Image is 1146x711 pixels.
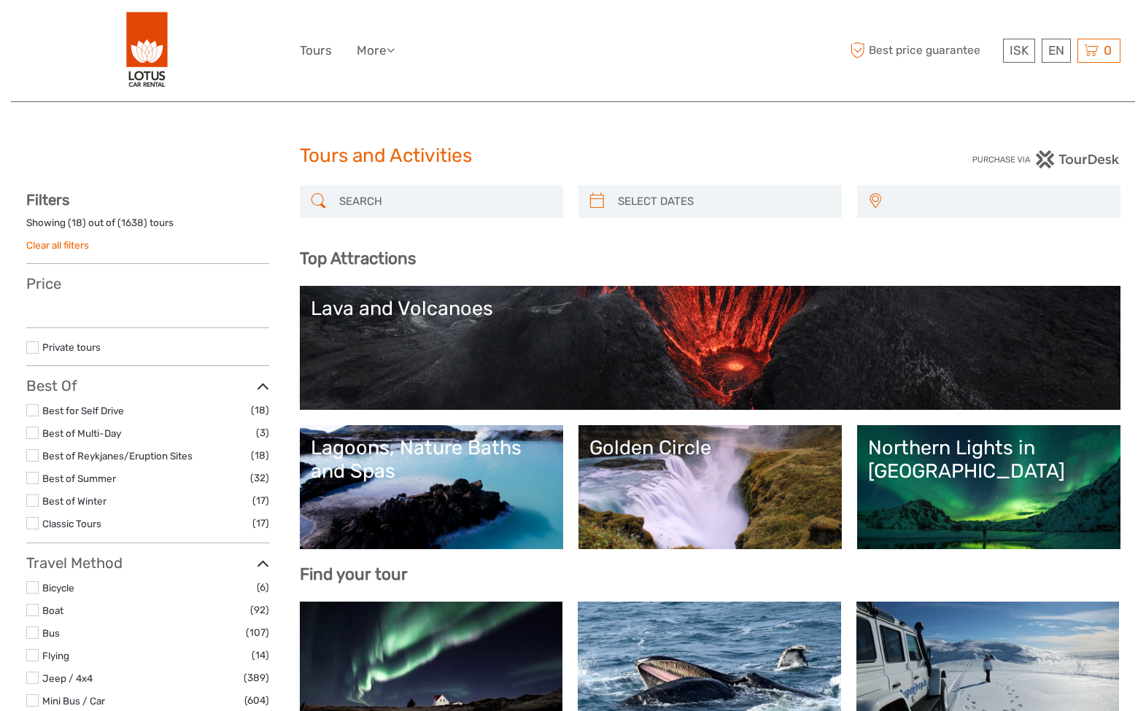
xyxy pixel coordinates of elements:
span: (107) [246,624,269,641]
label: 18 [71,216,82,230]
a: Best of Reykjanes/Eruption Sites [42,450,193,462]
span: (32) [250,470,269,486]
span: (18) [251,447,269,464]
b: Top Attractions [300,249,416,268]
span: (389) [244,669,269,686]
a: Bicycle [42,582,74,594]
a: Boat [42,605,63,616]
label: 1638 [121,216,144,230]
a: Lava and Volcanoes [311,297,1110,399]
span: (92) [250,602,269,618]
h3: Best Of [26,377,269,395]
div: Lava and Volcanoes [311,297,1110,320]
span: Best price guarantee [847,39,999,63]
a: Jeep / 4x4 [42,672,93,684]
span: (18) [251,402,269,419]
a: Classic Tours [42,518,101,529]
a: Tours [300,40,332,61]
h1: Tours and Activities [300,144,847,168]
div: Northern Lights in [GEOGRAPHIC_DATA] [868,436,1110,483]
a: Bus [42,627,60,639]
span: ISK [1010,43,1029,58]
a: Best of Winter [42,495,107,507]
span: 0 [1102,43,1114,58]
img: PurchaseViaTourDesk.png [972,150,1120,168]
b: Find your tour [300,564,408,584]
a: Northern Lights in [GEOGRAPHIC_DATA] [868,436,1110,538]
a: More [357,40,395,61]
input: SELECT DATES [612,189,835,214]
a: Golden Circle [589,436,831,538]
a: Best for Self Drive [42,405,124,416]
img: 443-e2bd2384-01f0-477a-b1bf-f993e7f52e7d_logo_big.png [126,11,169,90]
div: EN [1042,39,1071,63]
input: SEARCH [333,189,556,214]
div: Showing ( ) out of ( ) tours [26,216,269,238]
span: (6) [257,579,269,596]
a: Mini Bus / Car [42,695,105,707]
div: Lagoons, Nature Baths and Spas [311,436,552,483]
span: (14) [252,647,269,664]
a: Clear all filters [26,239,89,251]
a: Lagoons, Nature Baths and Spas [311,436,552,538]
h3: Price [26,275,269,292]
span: (17) [252,492,269,509]
a: Private tours [42,341,101,353]
a: Best of Summer [42,473,116,484]
a: Best of Multi-Day [42,427,121,439]
h3: Travel Method [26,554,269,572]
span: (3) [256,424,269,441]
div: Golden Circle [589,436,831,459]
span: (17) [252,515,269,532]
a: Flying [42,650,69,661]
span: (604) [244,692,269,709]
strong: Filters [26,191,69,209]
